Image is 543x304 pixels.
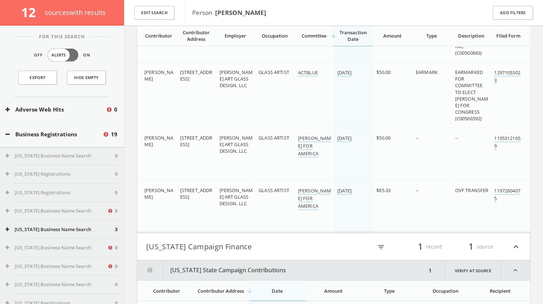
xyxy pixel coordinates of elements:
[259,134,289,141] span: GLASS ARTIST
[494,69,520,84] a: 12971053023
[398,240,442,253] div: record
[501,260,530,280] i: expand_less
[426,32,437,39] span: Type
[45,8,106,17] span: source s with results
[197,287,245,294] div: Contributor Address
[115,171,117,178] span: 0
[144,69,173,82] span: [PERSON_NAME]
[67,71,106,85] button: Hide Empty
[111,130,117,139] span: 19
[449,240,493,253] div: source
[34,33,90,40] span: For This Search
[115,226,117,233] span: 3
[5,281,115,288] button: [US_STATE] Business Name Search
[416,69,438,75] span: EARMARK
[180,134,213,147] span: [STREET_ADDRESS]
[496,32,520,39] span: Filed Form
[365,287,413,294] div: Type
[180,69,213,82] span: [STREET_ADDRESS]
[18,71,57,85] a: Export
[298,69,318,77] a: ACTBLUE
[115,207,117,215] span: 0
[137,260,426,280] button: [US_STATE] State Campaign Contributions
[455,187,489,193] span: OVF TRANSFER
[340,29,366,42] span: Transaction Date
[145,32,172,39] span: Contributor
[415,240,426,253] span: 1
[309,287,357,294] div: Amount
[511,240,521,253] i: expand_less
[302,32,326,39] span: Committee
[455,134,458,141] span: --
[455,69,488,121] span: EARMARKED FOR COMMITTEE TO ELECT [PERSON_NAME] FOR CONGRESS (C00506592)
[5,171,115,178] button: [US_STATE] Registrations
[115,244,117,252] span: 0
[5,105,106,114] button: Adverse Web Hits
[146,240,334,253] button: [US_STATE] Campaign Finance
[298,187,331,210] a: [PERSON_NAME] FOR AMERICA
[5,207,107,215] button: [US_STATE] Business Name Search
[493,6,533,20] button: Add Filters
[5,226,115,233] button: [US_STATE] Business Name Search
[259,187,289,193] span: GLASS ARTIST
[134,6,174,20] button: Edit Search
[298,135,331,157] a: [PERSON_NAME] FOR AMERICA
[337,69,352,77] a: [DATE]
[259,69,289,75] span: GLASS ARTIST
[83,52,90,58] span: On
[465,240,477,253] span: 1
[376,187,391,193] span: $85.33
[376,69,391,75] span: $50.00
[5,130,102,139] button: Business Registrations
[337,135,352,142] a: [DATE]
[337,187,352,195] a: [DATE]
[416,134,419,141] span: --
[416,187,419,193] span: --
[253,287,301,294] div: Date
[192,8,266,17] span: Person
[494,187,520,202] a: 11972604075
[144,134,173,147] span: [PERSON_NAME]
[115,281,117,288] span: 0
[494,135,520,150] a: 11953121659
[219,69,252,88] span: [PERSON_NAME] ART GLASS DESIGN, LLC
[219,187,252,206] span: [PERSON_NAME] ART GLASS DESIGN, LLC
[5,152,115,160] button: [US_STATE] Business Name Search
[114,105,117,114] span: 0
[21,4,42,21] span: 12
[421,287,469,294] div: Occupation
[144,187,173,200] span: [PERSON_NAME]
[445,260,501,280] a: Verify at source
[426,260,434,280] div: 1
[458,32,484,39] span: Description
[477,287,523,294] div: Recipient
[115,263,117,270] span: 0
[180,187,213,200] span: [STREET_ADDRESS]
[115,152,117,160] span: 0
[330,32,337,39] i: arrow_downward
[376,134,391,141] span: $50.00
[383,32,402,39] span: Amount
[115,189,117,196] span: 0
[5,189,115,196] button: [US_STATE] Registrations
[377,243,385,251] i: filter_list
[246,287,253,294] i: arrow_downward
[219,134,252,154] span: [PERSON_NAME] ART GLASS DESIGN, LLC
[261,32,287,39] span: Occupation
[215,8,266,17] b: [PERSON_NAME]
[34,52,43,58] span: Off
[183,29,210,42] span: Contributor Address
[5,244,107,252] button: [US_STATE] Business Name Search
[5,263,107,270] button: [US_STATE] Business Name Search
[225,32,246,39] span: Employer
[144,287,189,294] div: Contributor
